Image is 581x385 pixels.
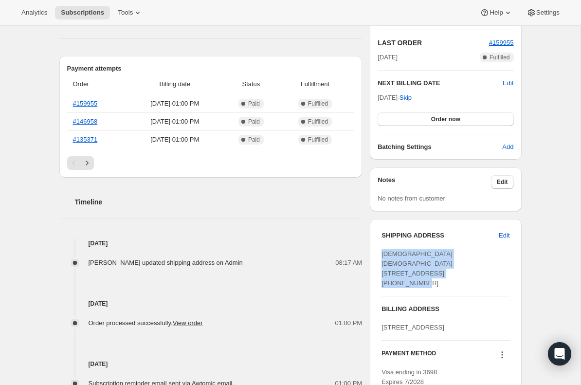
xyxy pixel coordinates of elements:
button: Order now [378,112,513,126]
h2: Payment attempts [67,64,355,73]
span: [DATE] · 01:00 PM [129,99,221,109]
span: [DATE] · 01:00 PM [129,135,221,145]
button: Add [496,139,519,155]
span: [STREET_ADDRESS] [381,324,444,331]
button: Next [80,156,94,170]
span: Subscriptions [61,9,104,17]
span: Skip [399,93,412,103]
a: #159955 [73,100,98,107]
div: Open Intercom Messenger [548,342,571,366]
span: Analytics [21,9,47,17]
th: Order [67,73,127,95]
h2: Timeline [75,197,363,207]
span: [DEMOGRAPHIC_DATA] [DEMOGRAPHIC_DATA] [STREET_ADDRESS] [PHONE_NUMBER] [381,250,452,287]
span: Add [502,142,513,152]
span: Settings [536,9,560,17]
span: Order processed successfully. [89,319,203,327]
button: Analytics [16,6,53,19]
h3: Notes [378,175,491,189]
span: Tools [118,9,133,17]
a: #159955 [489,39,514,46]
span: Fulfillment [282,79,348,89]
span: Paid [248,100,260,108]
h3: SHIPPING ADDRESS [381,231,499,240]
h3: PAYMENT METHOD [381,349,436,363]
span: Fulfilled [490,54,509,61]
span: [DATE] [378,53,398,62]
h4: [DATE] [59,359,363,369]
h6: Batching Settings [378,142,502,152]
span: Fulfilled [308,118,328,126]
span: Order now [431,115,460,123]
a: #135371 [73,136,98,143]
span: Fulfilled [308,100,328,108]
span: Edit [497,178,508,186]
h2: LAST ORDER [378,38,489,48]
h2: NEXT BILLING DATE [378,78,503,88]
span: [DATE] · 01:00 PM [129,117,221,127]
button: Skip [394,90,418,106]
span: Paid [248,136,260,144]
h4: [DATE] [59,238,363,248]
button: Subscriptions [55,6,110,19]
span: [DATE] · [378,94,412,101]
button: Edit [493,228,515,243]
nav: Pagination [67,156,355,170]
button: #159955 [489,38,514,48]
span: 08:17 AM [335,258,362,268]
span: Paid [248,118,260,126]
h3: BILLING ADDRESS [381,304,509,314]
button: Help [474,6,518,19]
span: Billing date [129,79,221,89]
button: Edit [503,78,513,88]
a: View order [173,319,203,327]
span: [PERSON_NAME] updated shipping address on Admin [89,259,243,266]
a: #146958 [73,118,98,125]
button: Tools [112,6,148,19]
span: Help [490,9,503,17]
span: Fulfilled [308,136,328,144]
span: Status [226,79,276,89]
span: 01:00 PM [335,318,363,328]
button: Settings [521,6,565,19]
button: Edit [491,175,514,189]
span: No notes from customer [378,195,445,202]
h4: [DATE] [59,299,363,309]
span: Edit [499,231,509,240]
